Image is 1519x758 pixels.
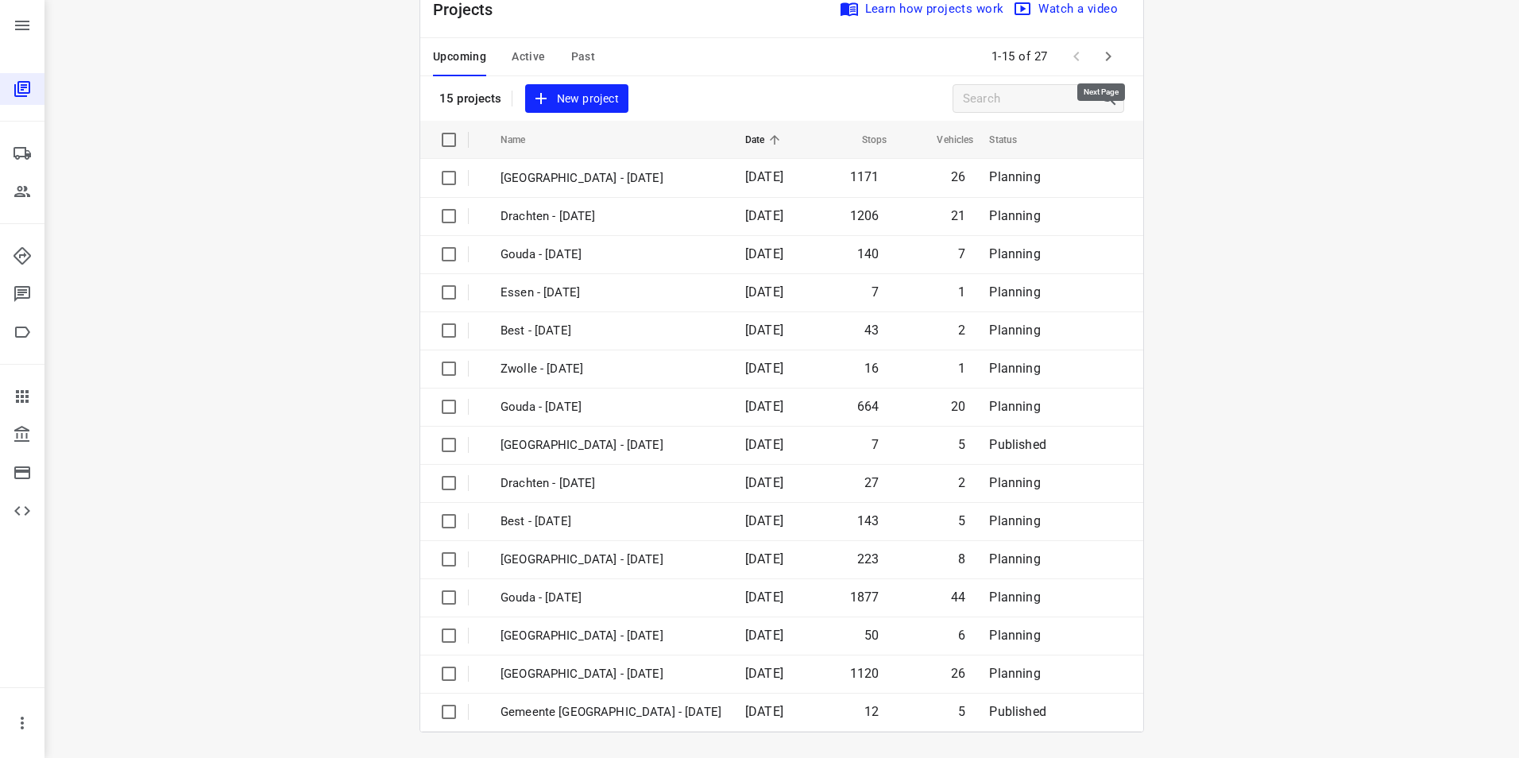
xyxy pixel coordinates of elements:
span: [DATE] [745,246,783,261]
span: [DATE] [745,437,783,452]
p: Zwolle - Wednesday [501,169,721,188]
span: 50 [864,628,879,643]
span: 223 [857,551,879,567]
span: [DATE] [745,323,783,338]
span: 5 [958,513,965,528]
span: Planning [989,361,1040,376]
span: 27 [864,475,879,490]
span: [DATE] [745,361,783,376]
span: Name [501,130,547,149]
span: 43 [864,323,879,338]
p: Essen - Friday [501,284,721,302]
span: [DATE] [745,551,783,567]
span: 20 [951,399,965,414]
p: Best - Thursday [501,512,721,531]
span: 664 [857,399,879,414]
span: 2 [958,323,965,338]
span: [DATE] [745,399,783,414]
span: 44 [951,590,965,605]
span: 21 [951,208,965,223]
span: Date [745,130,786,149]
span: Stops [841,130,887,149]
p: 15 projects [439,91,502,106]
span: Published [989,437,1046,452]
span: [DATE] [745,284,783,300]
p: Gouda - [DATE] [501,589,721,607]
span: Past [571,47,596,67]
p: Zwolle - Thursday [501,551,721,569]
span: 1120 [850,666,879,681]
span: Planning [989,551,1040,567]
p: Gouda - Thursday [501,398,721,416]
span: Planning [989,208,1040,223]
span: 1877 [850,590,879,605]
span: Upcoming [433,47,486,67]
span: 6 [958,628,965,643]
span: Planning [989,475,1040,490]
span: [DATE] [745,475,783,490]
span: 7 [958,246,965,261]
span: 1 [958,284,965,300]
span: [DATE] [745,590,783,605]
span: [DATE] [745,208,783,223]
span: Planning [989,666,1040,681]
p: Drachten - Thursday [501,474,721,493]
p: Drachten - Monday [501,207,721,226]
div: Search [1100,89,1123,108]
span: Planning [989,399,1040,414]
span: 26 [951,666,965,681]
span: Planning [989,284,1040,300]
span: [DATE] [745,628,783,643]
span: Previous Page [1061,41,1092,72]
span: 5 [958,704,965,719]
p: Zwolle - Friday [501,360,721,378]
span: 1 [958,361,965,376]
span: [DATE] [745,666,783,681]
span: Planning [989,323,1040,338]
span: 26 [951,169,965,184]
p: Best - [DATE] [501,322,721,340]
span: 5 [958,437,965,452]
span: 143 [857,513,879,528]
input: Search projects [963,87,1100,111]
span: [DATE] [745,513,783,528]
span: 7 [872,284,879,300]
span: [DATE] [745,704,783,719]
p: [GEOGRAPHIC_DATA] - [DATE] [501,665,721,683]
span: New project [535,89,619,109]
span: 1206 [850,208,879,223]
span: 16 [864,361,879,376]
span: Status [989,130,1038,149]
span: 1-15 of 27 [985,40,1054,74]
span: Planning [989,513,1040,528]
span: 2 [958,475,965,490]
span: Planning [989,628,1040,643]
span: 1171 [850,169,879,184]
span: 12 [864,704,879,719]
span: Planning [989,169,1040,184]
button: New project [525,84,628,114]
span: Planning [989,590,1040,605]
span: Planning [989,246,1040,261]
p: Gouda - Friday [501,246,721,264]
p: Gemeente [GEOGRAPHIC_DATA] - [DATE] [501,703,721,721]
p: Antwerpen - Wednesday [501,627,721,645]
span: Published [989,704,1046,719]
span: Active [512,47,545,67]
span: 8 [958,551,965,567]
span: Vehicles [916,130,973,149]
span: [DATE] [745,169,783,184]
p: Gemeente Rotterdam - Thursday [501,436,721,454]
span: 7 [872,437,879,452]
span: 140 [857,246,879,261]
